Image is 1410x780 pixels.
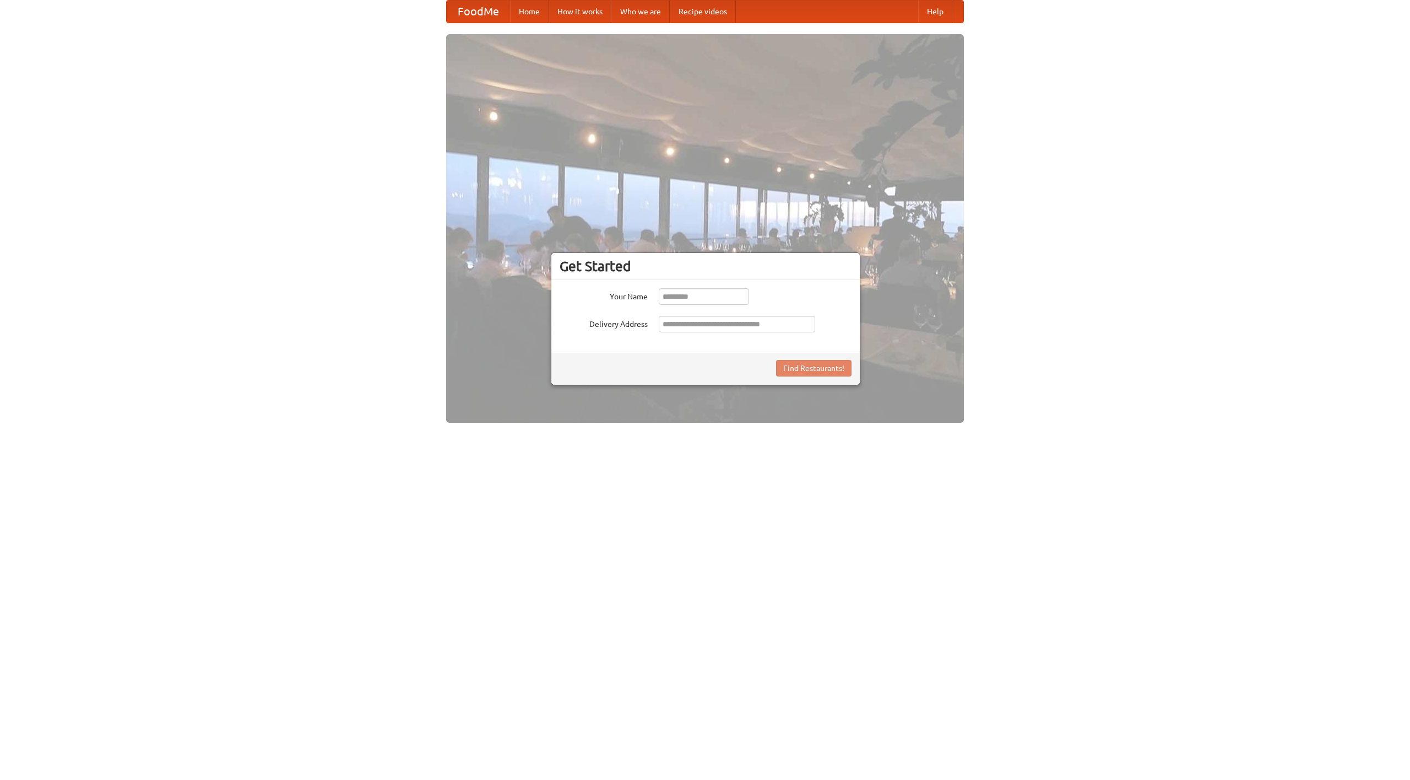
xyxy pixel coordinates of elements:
label: Delivery Address [560,316,648,330]
a: Home [510,1,549,23]
a: How it works [549,1,611,23]
a: FoodMe [447,1,510,23]
a: Recipe videos [670,1,736,23]
a: Who we are [611,1,670,23]
a: Help [918,1,952,23]
h3: Get Started [560,258,852,275]
button: Find Restaurants! [776,360,852,376]
label: Your Name [560,288,648,302]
